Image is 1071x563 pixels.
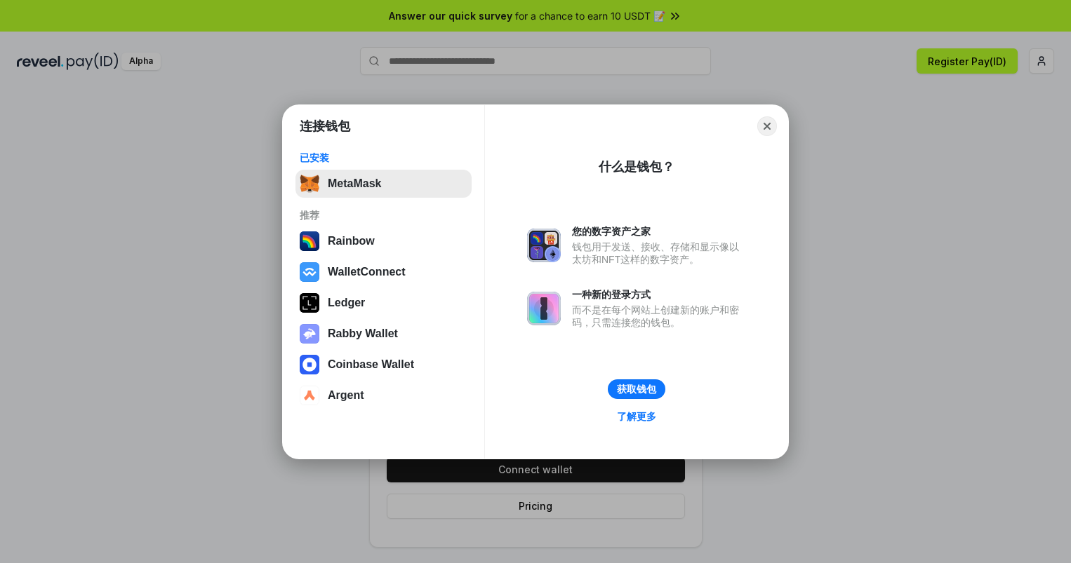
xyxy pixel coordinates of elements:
div: Argent [328,389,364,402]
div: Rainbow [328,235,375,247]
div: MetaMask [328,177,381,190]
button: Coinbase Wallet [295,351,472,379]
div: 获取钱包 [617,383,656,395]
img: svg+xml,%3Csvg%20width%3D%2228%22%20height%3D%2228%22%20viewBox%3D%220%200%2028%2028%22%20fill%3D... [300,262,319,282]
div: 您的数字资产之家 [572,225,746,238]
img: svg+xml,%3Csvg%20width%3D%2228%22%20height%3D%2228%22%20viewBox%3D%220%200%2028%2028%22%20fill%3D... [300,355,319,374]
button: Ledger [295,289,472,317]
img: svg+xml,%3Csvg%20xmlns%3D%22http%3A%2F%2Fwww.w3.org%2F2000%2Fsvg%22%20fill%3D%22none%22%20viewBox... [300,324,319,344]
button: Argent [295,381,472,409]
button: WalletConnect [295,258,472,286]
img: svg+xml,%3Csvg%20xmlns%3D%22http%3A%2F%2Fwww.w3.org%2F2000%2Fsvg%22%20fill%3D%22none%22%20viewBox... [527,292,561,325]
img: svg+xml,%3Csvg%20width%3D%2228%22%20height%3D%2228%22%20viewBox%3D%220%200%2028%2028%22%20fill%3D... [300,386,319,405]
img: svg+xml,%3Csvg%20fill%3D%22none%22%20height%3D%2233%22%20viewBox%3D%220%200%2035%2033%22%20width%... [300,174,319,194]
div: 钱包用于发送、接收、存储和显示像以太坊和NFT这样的数字资产。 [572,240,746,266]
div: WalletConnect [328,266,406,278]
button: MetaMask [295,170,472,198]
a: 了解更多 [608,407,665,426]
button: Close [757,116,777,136]
img: svg+xml,%3Csvg%20xmlns%3D%22http%3A%2F%2Fwww.w3.org%2F2000%2Fsvg%22%20fill%3D%22none%22%20viewBox... [527,229,561,262]
div: Coinbase Wallet [328,358,414,371]
div: 推荐 [300,209,467,222]
button: 获取钱包 [608,379,665,399]
div: Ledger [328,297,365,309]
img: svg+xml,%3Csvg%20width%3D%22120%22%20height%3D%22120%22%20viewBox%3D%220%200%20120%20120%22%20fil... [300,231,319,251]
img: svg+xml,%3Csvg%20xmlns%3D%22http%3A%2F%2Fwww.w3.org%2F2000%2Fsvg%22%20width%3D%2228%22%20height%3... [300,293,319,313]
button: Rabby Wallet [295,320,472,348]
button: Rainbow [295,227,472,255]
div: 已安装 [300,151,467,164]
div: 什么是钱包？ [599,158,674,175]
div: 了解更多 [617,410,656,423]
div: Rabby Wallet [328,327,398,340]
div: 而不是在每个网站上创建新的账户和密码，只需连接您的钱包。 [572,304,746,329]
h1: 连接钱包 [300,118,350,135]
div: 一种新的登录方式 [572,288,746,301]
